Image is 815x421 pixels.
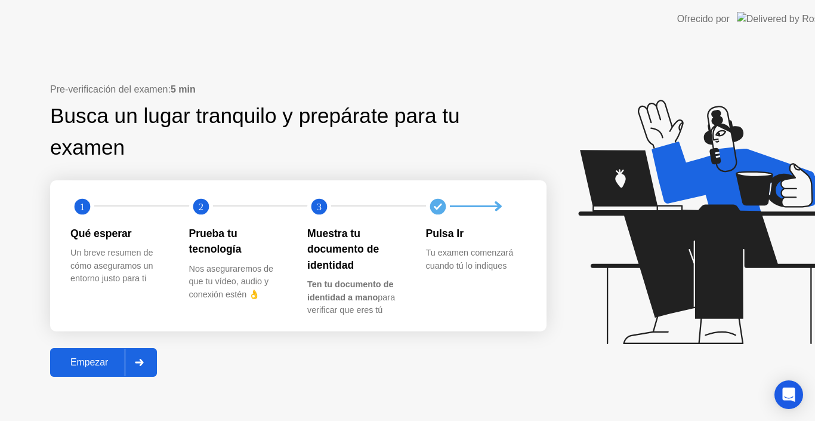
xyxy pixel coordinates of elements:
div: Empezar [54,357,125,368]
div: Tu examen comenzará cuando tú lo indiques [426,247,526,272]
div: Un breve resumen de cómo aseguramos un entorno justo para ti [70,247,170,285]
b: 5 min [171,84,196,94]
text: 3 [317,201,322,212]
div: Pre-verificación del examen: [50,82,547,97]
div: Qué esperar [70,226,170,241]
text: 1 [80,201,85,212]
div: Nos aseguraremos de que tu vídeo, audio y conexión estén 👌 [189,263,289,302]
text: 2 [198,201,203,212]
button: Empezar [50,348,157,377]
div: Muestra tu documento de identidad [307,226,407,273]
div: para verificar que eres tú [307,278,407,317]
div: Pulsa Ir [426,226,526,241]
div: Ofrecido por [677,12,730,26]
div: Prueba tu tecnología [189,226,289,257]
div: Open Intercom Messenger [774,380,803,409]
div: Busca un lugar tranquilo y prepárate para tu examen [50,100,471,164]
b: Ten tu documento de identidad a mano [307,279,393,302]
